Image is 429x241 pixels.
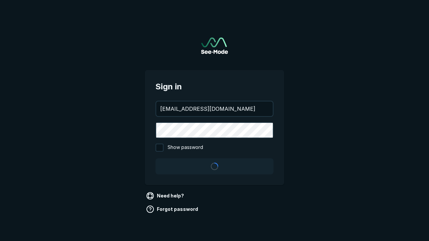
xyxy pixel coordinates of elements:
img: See-Mode Logo [201,37,228,54]
a: Forgot password [145,204,201,215]
span: Sign in [156,81,273,93]
input: your@email.com [156,101,273,116]
span: Show password [168,144,203,152]
a: Go to sign in [201,37,228,54]
a: Need help? [145,190,187,201]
